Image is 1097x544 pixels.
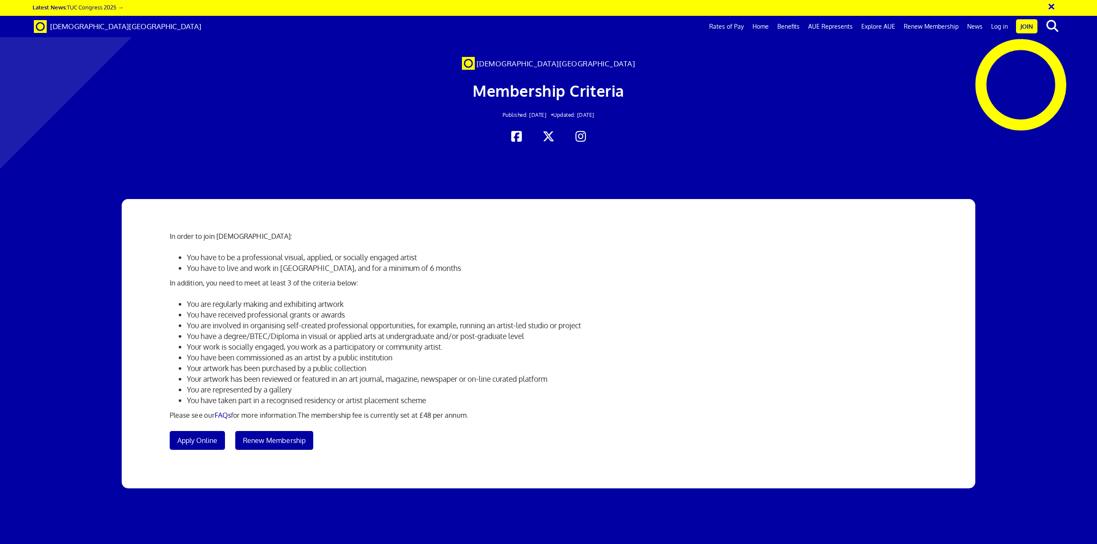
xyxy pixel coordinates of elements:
[187,309,927,320] li: You have received professional grants or awards
[503,112,554,118] span: Published: [DATE] •
[963,16,987,37] a: News
[177,436,217,445] span: Apply Online
[899,16,963,37] a: Renew Membership
[215,411,231,419] a: FAQs
[705,16,748,37] a: Rates of Pay
[187,352,927,363] li: You have been commissioned as an artist by a public institution
[987,16,1012,37] a: Log in
[804,16,857,37] a: AUE Represents
[27,16,208,37] a: Brand [DEMOGRAPHIC_DATA][GEOGRAPHIC_DATA]
[477,59,635,68] span: [DEMOGRAPHIC_DATA][GEOGRAPHIC_DATA]
[187,374,927,384] li: Your artwork has been reviewed or featured in an art journal, magazine, newspaper or on-line cura...
[187,299,927,309] li: You are regularly making and exhibiting artwork
[187,395,927,406] li: You have taken part in a recognised residency or artist placement scheme
[187,252,927,263] li: You have to be a professional visual, applied, or socially engaged artist
[207,112,889,118] h2: Updated: [DATE]
[33,3,123,11] a: Latest News:TUC Congress 2025 →
[187,331,927,342] li: You have a degree/BTEC/Diploma in visual or applied arts at undergraduate and/or post-graduate level
[170,431,225,450] a: Apply Online
[243,436,306,445] span: Renew Membership
[33,3,67,11] strong: Latest News:
[50,22,201,31] span: [DEMOGRAPHIC_DATA][GEOGRAPHIC_DATA]
[187,320,927,331] li: You are involved in organising self-created professional opportunities, for example, running an a...
[473,81,624,100] span: Membership Criteria
[857,16,899,37] a: Explore AUE
[235,431,313,450] a: Renew Membership
[187,342,927,352] li: Your work is socially engaged, you work as a participatory or community artist.
[748,16,773,37] a: Home
[187,384,927,395] li: You are represented by a gallery
[170,278,927,288] p: In addition, you need to meet at least 3 of the criteria below:
[170,410,927,456] p: Please see our for more information.The membership fee is currently set at £48 per annum.
[187,363,927,374] li: Your artwork has been purchased by a public collection
[1016,19,1037,33] a: Join
[170,231,927,241] p: In order to join [DEMOGRAPHIC_DATA]:
[1039,17,1065,35] button: search
[773,16,804,37] a: Benefits
[187,263,927,273] li: You have to live and work in [GEOGRAPHIC_DATA], and for a minimum of 6 months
